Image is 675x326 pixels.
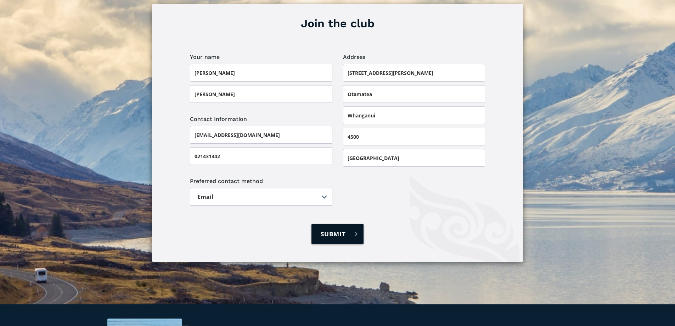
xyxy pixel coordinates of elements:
[311,224,363,244] input: Submit
[190,147,332,165] input: Phone
[343,128,485,145] input: Postal/Zip
[343,64,485,82] input: Street Address
[164,16,511,31] h3: Join the club
[190,64,332,82] input: First name
[343,149,485,167] input: Country
[190,52,220,62] legend: Your name
[190,126,332,144] input: Email
[190,85,332,103] input: Last name
[343,52,365,62] legend: Address
[343,106,485,124] input: City
[190,52,485,244] form: Join the club
[190,114,247,124] legend: Contact Information
[190,176,332,186] div: Preferred contact method
[343,85,485,103] input: Address Line 2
